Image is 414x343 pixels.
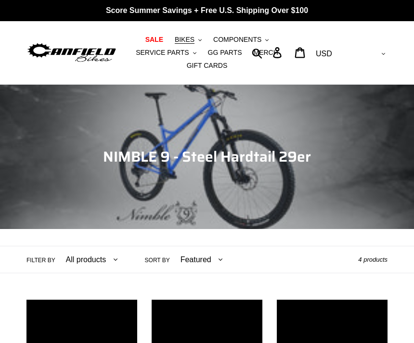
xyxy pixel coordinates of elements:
[208,49,242,57] span: GG PARTS
[203,46,247,59] a: GG PARTS
[131,46,201,59] button: SERVICE PARTS
[141,33,168,46] a: SALE
[145,256,170,265] label: Sort by
[213,36,261,44] span: COMPONENTS
[145,36,163,44] span: SALE
[175,36,194,44] span: BIKES
[358,256,388,263] span: 4 products
[170,33,207,46] button: BIKES
[103,145,311,168] span: NIMBLE 9 - Steel Hardtail 29er
[187,62,228,70] span: GIFT CARDS
[208,33,273,46] button: COMPONENTS
[182,59,233,72] a: GIFT CARDS
[136,49,189,57] span: SERVICE PARTS
[26,41,117,64] img: Canfield Bikes
[26,256,55,265] label: Filter by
